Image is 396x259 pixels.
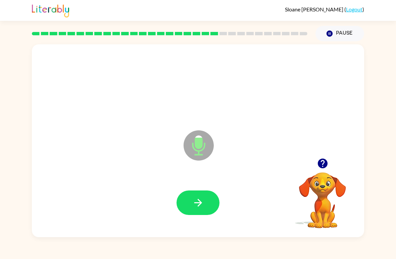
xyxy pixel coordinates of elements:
span: Sloane [PERSON_NAME] [285,6,344,12]
div: ( ) [285,6,364,12]
video: Your browser must support playing .mp4 files to use Literably. Please try using another browser. [289,162,356,229]
button: Pause [315,26,364,41]
a: Logout [346,6,362,12]
img: Literably [32,3,69,17]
